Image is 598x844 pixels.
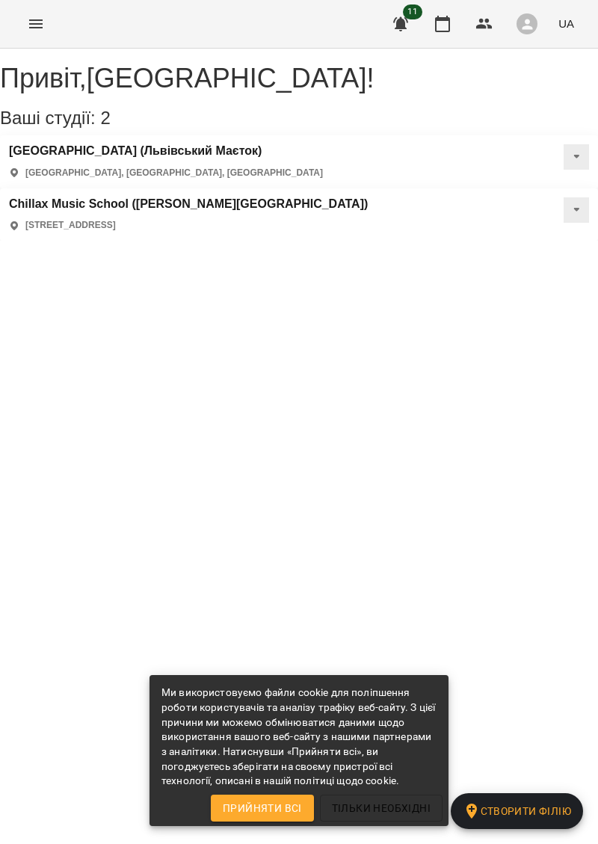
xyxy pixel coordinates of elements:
[25,167,323,179] p: [GEOGRAPHIC_DATA], [GEOGRAPHIC_DATA], [GEOGRAPHIC_DATA]
[100,108,110,128] span: 2
[18,6,54,42] button: Menu
[552,10,580,37] button: UA
[9,144,323,158] a: [GEOGRAPHIC_DATA] (Львівський Маєток)
[403,4,422,19] span: 11
[25,219,116,232] p: [STREET_ADDRESS]
[9,197,368,211] a: Chillax Music School ([PERSON_NAME][GEOGRAPHIC_DATA])
[558,16,574,31] span: UA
